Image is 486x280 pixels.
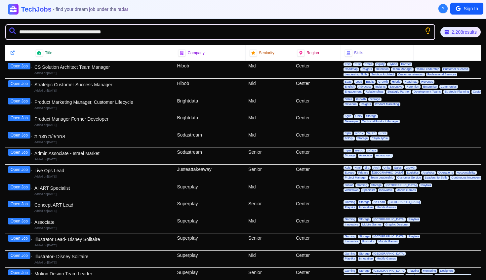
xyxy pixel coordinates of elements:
[372,218,406,221] span: [GEOGRAPHIC_DATA]
[344,176,368,180] span: Project Manager
[293,199,341,216] div: Center
[397,73,425,76] span: Customer retention
[442,67,469,71] span: Customer Success
[344,90,363,94] span: Engagement
[34,243,172,248] div: Added on [DATE]
[374,85,387,89] span: Insights
[425,27,431,34] button: Show search tips
[246,251,293,267] div: Mid
[384,223,410,226] span: Graphic Designer
[361,120,400,123] span: Technical Product Manager
[361,274,381,278] span: Team Leader
[34,236,172,243] div: Illustrator Lead- Disney Solitaire
[344,166,352,170] span: Kpis
[415,67,440,71] span: Team Leadership
[358,235,371,238] span: Storage
[403,80,419,84] span: Roadmap
[358,218,371,221] span: Storage
[246,61,293,78] div: Mid
[344,200,357,204] span: Gaming
[174,147,246,164] div: Sodastream
[34,116,172,122] div: Product Manager Former Developer
[405,274,433,278] span: Creative Marketing
[34,226,172,230] div: Added on [DATE]
[8,115,30,121] button: Open Job
[344,252,357,256] span: Gaming
[174,113,246,130] div: Brightdata
[387,200,421,204] span: [GEOGRAPHIC_DATA]
[34,71,172,75] div: Added on [DATE]
[34,106,172,110] div: Added on [DATE]
[344,73,369,76] span: Leadership Skills
[450,3,483,15] button: Sign In
[391,67,414,71] span: Team Manager
[377,240,399,243] span: Mobile Games
[378,188,394,192] span: Innovative
[45,50,52,56] span: Title
[358,257,374,260] span: Innovative
[34,140,172,144] div: Added on [DATE]
[8,218,30,224] button: Open Job
[246,113,293,130] div: Mid
[396,176,423,180] span: Customer Service
[246,147,293,164] div: Senior
[358,154,373,157] span: Associate
[378,132,387,135] span: ביצוע
[293,251,341,267] div: Center
[358,269,371,273] span: Storage
[344,171,356,175] span: Europe
[407,235,420,238] span: Playtika
[407,218,420,221] span: Playtika
[259,50,274,56] span: Seniority
[34,99,172,105] div: Product Marketing Manager, Customer Lifecycle
[344,188,360,192] span: Workflows
[34,219,172,225] div: Associate
[293,96,341,113] div: Center
[293,113,341,130] div: Center
[355,183,369,187] span: Gaming
[364,90,385,94] span: Relationships
[361,240,376,243] span: Illustrator
[174,233,246,250] div: Superplay
[354,80,363,84] span: Lead
[372,269,406,273] span: [GEOGRAPHIC_DATA]
[439,85,458,89] span: Commercial
[344,62,352,66] span: Kpis
[34,185,172,191] div: AI ART Specialist
[246,233,293,250] div: Senior
[174,79,246,96] div: Hibob
[442,5,445,12] span: ?
[34,150,172,157] div: Admin Associate - Israel Market
[344,206,357,209] span: Playtika
[293,147,341,164] div: Center
[8,269,30,276] button: Open Job
[390,80,402,84] span: Hybrid
[344,85,356,89] span: English
[293,130,341,147] div: Center
[384,183,418,187] span: [GEOGRAPHIC_DATA]
[420,80,434,84] span: Revenue
[387,62,398,66] span: Hybrid
[421,171,436,175] span: Analytics
[354,132,365,135] span: אחראי
[246,199,293,216] div: Senior
[34,123,172,127] div: Added on [DATE]
[34,253,172,260] div: Illustrator- Disney Solitaire
[377,80,389,84] span: Growth
[354,114,364,118] span: Unity
[358,252,371,256] span: Storage
[8,149,30,156] button: Open Job
[344,102,358,106] span: Revenue
[344,132,352,135] span: פקיד
[344,154,357,157] span: Storage
[357,171,370,175] span: Privacy
[8,166,30,173] button: Open Job
[443,90,470,94] span: Strategic Planning
[174,216,246,233] div: Superplay
[8,201,30,207] button: Open Job
[357,85,373,89] span: Advocacy
[344,80,353,84] span: Saas
[174,251,246,267] div: Superplay
[370,137,389,140] span: שיתוף פעולה
[246,96,293,113] div: Mid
